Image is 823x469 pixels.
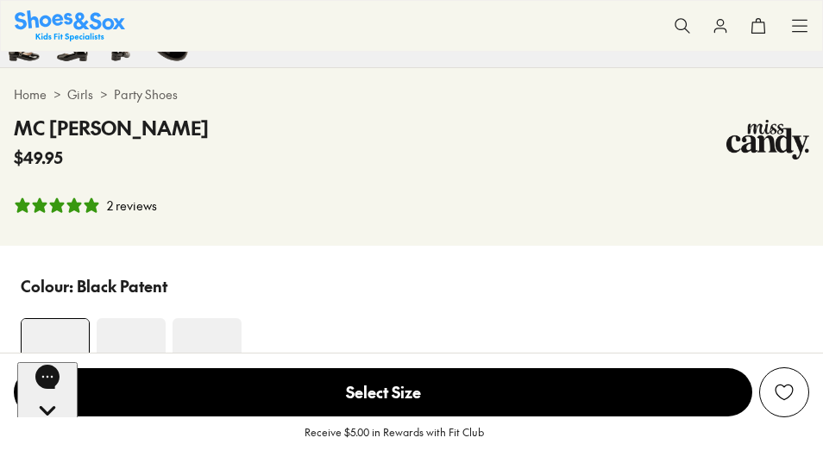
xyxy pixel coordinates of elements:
a: Home [14,85,47,103]
div: > > [14,85,809,103]
button: Select Size [14,367,752,417]
a: Party Shoes [114,85,178,103]
img: 4-502700_1 [173,318,242,387]
span: $49.95 [14,146,63,169]
a: Shoes & Sox [15,10,125,41]
p: Receive $5.00 in Rewards with Fit Club [305,424,484,455]
a: Girls [67,85,93,103]
p: Black Patent [77,274,167,297]
img: 4-502704_1 [22,319,89,386]
span: Select Size [14,368,752,416]
img: SNS_Logo_Responsive.svg [15,10,125,41]
img: Vendor logo [726,114,809,166]
h4: MC [PERSON_NAME] [14,114,209,142]
button: 5 stars, 2 ratings [14,197,157,215]
img: 4-554504_1 [97,318,166,387]
div: 2 reviews [107,197,157,215]
button: Add to Wishlist [759,367,809,417]
p: Colour: [21,274,73,297]
iframe: Gorgias live chat messenger [17,362,78,417]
